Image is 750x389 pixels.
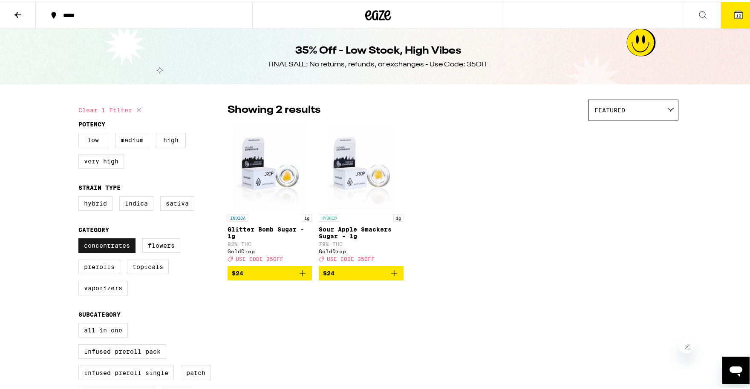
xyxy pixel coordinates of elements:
[679,337,694,352] iframe: Close message
[268,58,488,68] div: FINAL SALE: No returns, refunds, or exchanges - Use Code: 35OFF
[232,268,243,275] span: $24
[319,264,404,279] button: Add to bag
[722,355,750,382] iframe: Button to launch messaging window
[78,258,120,272] label: Prerolls
[228,264,312,279] button: Add to bag
[319,247,404,252] div: GoldDrop
[228,224,312,238] p: Glitter Bomb Sugar - 1g
[319,212,339,220] p: HYBRID
[302,212,312,220] p: 1g
[594,105,625,112] span: Featured
[142,237,180,251] label: Flowers
[78,225,109,232] legend: Category
[295,42,461,57] h1: 35% Off - Low Stock, High Vibes
[119,194,153,209] label: Indica
[228,212,248,220] p: INDICA
[78,237,136,251] label: Concentrates
[156,131,186,146] label: High
[78,131,108,146] label: Low
[5,6,61,13] span: Hi. Need any help?
[181,364,211,378] label: Patch
[78,364,174,378] label: Infused Preroll Single
[326,123,396,208] img: GoldDrop - Sour Apple Smackers Sugar - 1g
[319,224,404,238] p: Sour Apple Smackers Sugar - 1g
[160,194,194,209] label: Sativa
[327,255,375,260] span: USE CODE 35OFF
[127,258,169,272] label: Topicals
[393,212,404,220] p: 1g
[319,123,404,264] a: Open page for Sour Apple Smackers Sugar - 1g from GoldDrop
[78,152,124,167] label: Very High
[78,98,144,119] button: Clear 1 filter
[228,240,312,245] p: 82% THC
[115,131,149,146] label: Medium
[228,101,320,116] p: Showing 2 results
[236,255,283,260] span: USE CODE 35OFF
[228,123,312,264] a: Open page for Glitter Bomb Sugar - 1g from GoldDrop
[78,194,112,209] label: Hybrid
[323,268,335,275] span: $24
[228,247,312,252] div: GoldDrop
[78,279,128,294] label: Vaporizers
[78,343,166,357] label: Infused Preroll Pack
[736,11,741,17] span: 12
[78,321,128,336] label: All-In-One
[319,240,404,245] p: 79% THC
[78,119,105,126] legend: Potency
[78,309,121,316] legend: Subcategory
[234,123,305,208] img: GoldDrop - Glitter Bomb Sugar - 1g
[78,183,121,189] legend: Strain Type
